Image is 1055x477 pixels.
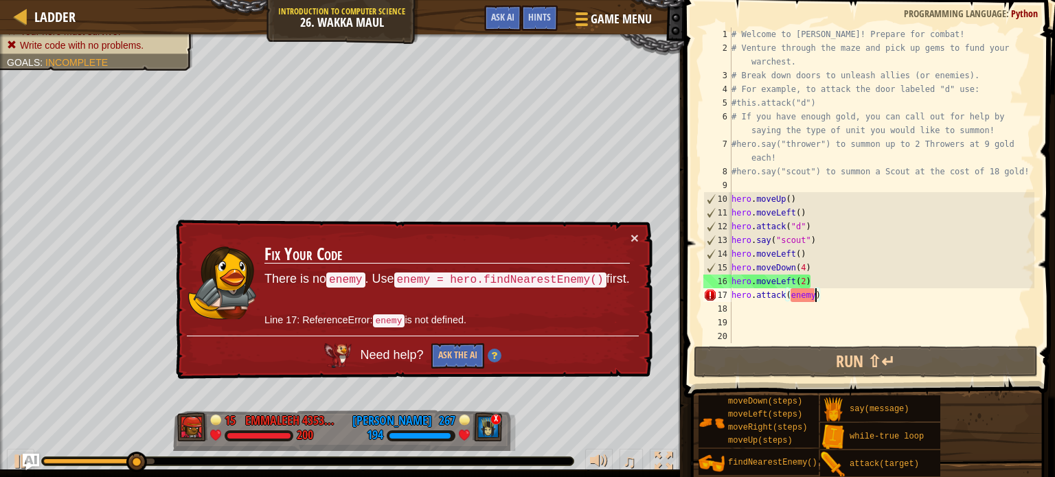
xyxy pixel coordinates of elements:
[694,346,1038,377] button: Run ⇧↵
[27,8,76,26] a: Ladder
[728,436,793,445] span: moveUp(steps)
[620,449,643,477] button: ♫
[704,233,731,247] div: 13
[704,220,731,233] div: 12
[703,288,731,302] div: 17
[585,449,613,477] button: Adjust volume
[1006,7,1011,20] span: :
[40,57,45,68] span: :
[225,412,238,424] div: 15
[324,343,352,368] img: AI
[23,454,39,470] button: Ask AI
[1011,7,1038,20] span: Python
[703,27,731,41] div: 1
[904,7,1006,20] span: Programming language
[704,261,731,275] div: 15
[20,40,144,51] span: Write code with no problems.
[703,165,731,178] div: 8
[352,412,432,430] div: [PERSON_NAME]
[631,231,639,245] button: ×
[703,69,731,82] div: 3
[820,424,846,450] img: portrait.png
[704,247,731,261] div: 14
[188,245,256,321] img: duck_illia.png
[565,5,660,38] button: Game Menu
[326,272,365,288] code: enemy
[703,110,731,137] div: 6
[703,275,731,288] div: 16
[850,404,909,414] span: say(message)
[591,10,652,28] span: Game Menu
[703,316,731,329] div: 19
[728,397,802,406] span: moveDown(steps)
[45,57,108,68] span: Incomplete
[490,414,501,425] div: x
[7,57,40,68] span: Goals
[850,432,924,441] span: while-true loop
[264,313,630,328] p: Line 17: ReferenceError: is not defined.
[622,451,636,472] span: ♫
[703,96,731,110] div: 5
[297,430,313,442] div: 200
[703,82,731,96] div: 4
[7,449,34,477] button: Ctrl + P: Play
[373,314,405,327] code: enemy
[264,270,630,288] p: There is no . Use first.
[484,5,521,31] button: Ask AI
[703,137,731,165] div: 7
[177,412,207,441] img: thang_avatar_frame.png
[34,8,76,26] span: Ladder
[703,41,731,69] div: 2
[264,245,630,264] h3: Fix Your Code
[704,192,731,206] div: 10
[7,38,183,52] li: Write code with no problems.
[703,178,731,192] div: 9
[360,348,427,362] span: Need help?
[850,459,919,469] span: attack(target)
[728,410,802,419] span: moveLeft(steps)
[245,412,334,430] div: EmmaleeH 435345
[650,449,677,477] button: Toggle fullscreen
[367,430,383,442] div: 194
[473,412,503,441] img: thang_avatar_frame.png
[728,458,817,467] span: findNearestEnemy()
[488,349,501,362] img: Hint
[394,272,606,288] code: enemy = hero.findNearestEnemy()
[431,343,484,369] button: Ask the AI
[704,206,731,220] div: 11
[728,423,807,432] span: moveRight(steps)
[703,302,731,316] div: 18
[439,412,455,424] div: 267
[528,10,551,23] span: Hints
[491,10,514,23] span: Ask AI
[820,397,846,423] img: portrait.png
[699,450,725,476] img: portrait.png
[699,410,725,436] img: portrait.png
[703,329,731,343] div: 20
